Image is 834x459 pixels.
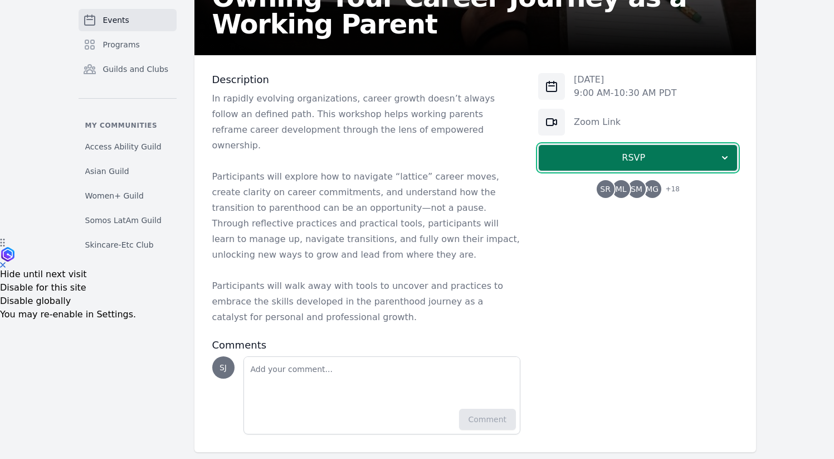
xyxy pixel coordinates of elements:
span: Somos LatAm Guild [85,215,162,226]
h3: Description [212,73,521,86]
a: Skincare-Etc Club [79,235,177,255]
span: SJ [220,364,227,371]
span: Events [103,15,129,26]
span: Programs [103,39,140,50]
span: SM [631,185,642,193]
a: Events [79,9,177,31]
p: [DATE] [574,73,676,86]
button: Comment [459,409,516,430]
span: + 18 [659,182,680,198]
span: Skincare-Etc Club [85,239,154,250]
span: MG [646,185,659,193]
span: Women+ Guild [85,190,144,201]
a: Programs [79,33,177,56]
nav: Sidebar [79,9,177,255]
a: Somos LatAm Guild [79,210,177,230]
p: My communities [79,121,177,130]
a: Asian Guild [79,161,177,181]
a: Guilds and Clubs [79,58,177,80]
p: 9:00 AM - 10:30 AM PDT [574,86,676,100]
span: ML [616,185,627,193]
p: In rapidly evolving organizations, career growth doesn’t always follow an defined path. This work... [212,91,521,153]
span: Guilds and Clubs [103,64,169,75]
span: RSVP [548,151,719,165]
p: Participants will walk away with tools to uncover and practices to embrace the skills developed i... [212,278,521,325]
span: Asian Guild [85,166,129,177]
p: Participants will explore how to navigate “lattice” career moves, create clarity on career commit... [212,169,521,263]
h3: Comments [212,339,521,352]
button: RSVP [538,144,738,171]
a: Zoom Link [574,117,621,127]
a: Access Ability Guild [79,137,177,157]
a: Women+ Guild [79,186,177,206]
span: SR [600,185,611,193]
span: Access Ability Guild [85,141,162,152]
